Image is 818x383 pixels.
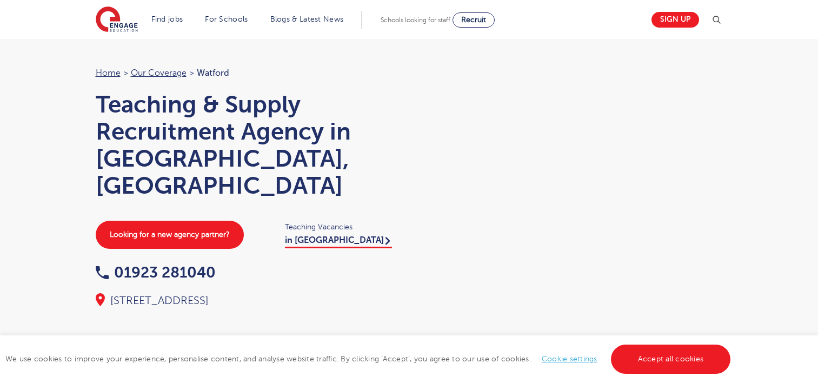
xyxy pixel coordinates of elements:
[285,221,398,233] span: Teaching Vacancies
[96,91,398,199] h1: Teaching & Supply Recruitment Agency in [GEOGRAPHIC_DATA], [GEOGRAPHIC_DATA]
[131,68,187,78] a: Our coverage
[151,15,183,23] a: Find jobs
[197,68,229,78] span: Watford
[285,235,392,248] a: in [GEOGRAPHIC_DATA]
[461,16,486,24] span: Recruit
[96,6,138,34] img: Engage Education
[96,66,398,80] nav: breadcrumb
[123,68,128,78] span: >
[542,355,597,363] a: Cookie settings
[96,293,398,308] div: [STREET_ADDRESS]
[453,12,495,28] a: Recruit
[96,221,244,249] a: Looking for a new agency partner?
[381,16,450,24] span: Schools looking for staff
[5,355,733,363] span: We use cookies to improve your experience, personalise content, and analyse website traffic. By c...
[270,15,344,23] a: Blogs & Latest News
[189,68,194,78] span: >
[205,15,248,23] a: For Schools
[96,264,216,281] a: 01923 281040
[96,68,121,78] a: Home
[651,12,699,28] a: Sign up
[611,345,731,374] a: Accept all cookies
